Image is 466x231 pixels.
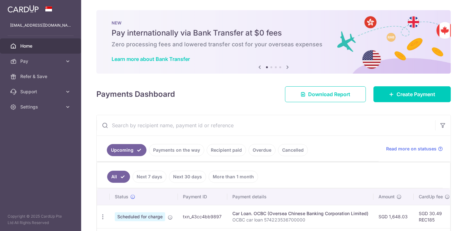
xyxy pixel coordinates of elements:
td: SGD 1,648.03 [373,205,414,228]
th: Payment ID [178,188,227,205]
span: Support [20,89,62,95]
a: Download Report [285,86,366,102]
a: Next 7 days [133,171,166,183]
a: Next 30 days [169,171,206,183]
span: Scheduled for charge [115,212,165,221]
span: Home [20,43,62,49]
h5: Pay internationally via Bank Transfer at $0 fees [112,28,436,38]
p: NEW [112,20,436,25]
span: Create Payment [397,90,435,98]
input: Search by recipient name, payment id or reference [97,115,435,135]
a: Read more on statuses [386,146,443,152]
td: SGD 30.49 REC185 [414,205,455,228]
a: More than 1 month [209,171,258,183]
a: Create Payment [373,86,451,102]
a: Cancelled [278,144,308,156]
th: Payment details [227,188,373,205]
h4: Payments Dashboard [96,89,175,100]
img: CardUp [8,5,39,13]
span: Amount [379,194,395,200]
span: Settings [20,104,62,110]
a: Learn more about Bank Transfer [112,56,190,62]
h6: Zero processing fees and lowered transfer cost for your overseas expenses [112,41,436,48]
a: Recipient paid [207,144,246,156]
p: OCBC car loan 574223536700000 [232,217,368,223]
a: All [107,171,130,183]
a: Payments on the way [149,144,204,156]
p: [EMAIL_ADDRESS][DOMAIN_NAME] [10,22,71,29]
span: Read more on statuses [386,146,437,152]
span: Refer & Save [20,73,62,80]
div: Car Loan. OCBC (Oversea Chinese Banking Corporation Limited) [232,210,368,217]
span: Pay [20,58,62,64]
span: CardUp fee [419,194,443,200]
a: Overdue [249,144,275,156]
img: Bank transfer banner [96,10,451,74]
span: Download Report [308,90,350,98]
td: txn_43cc4bb9897 [178,205,227,228]
a: Upcoming [107,144,146,156]
span: Status [115,194,128,200]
